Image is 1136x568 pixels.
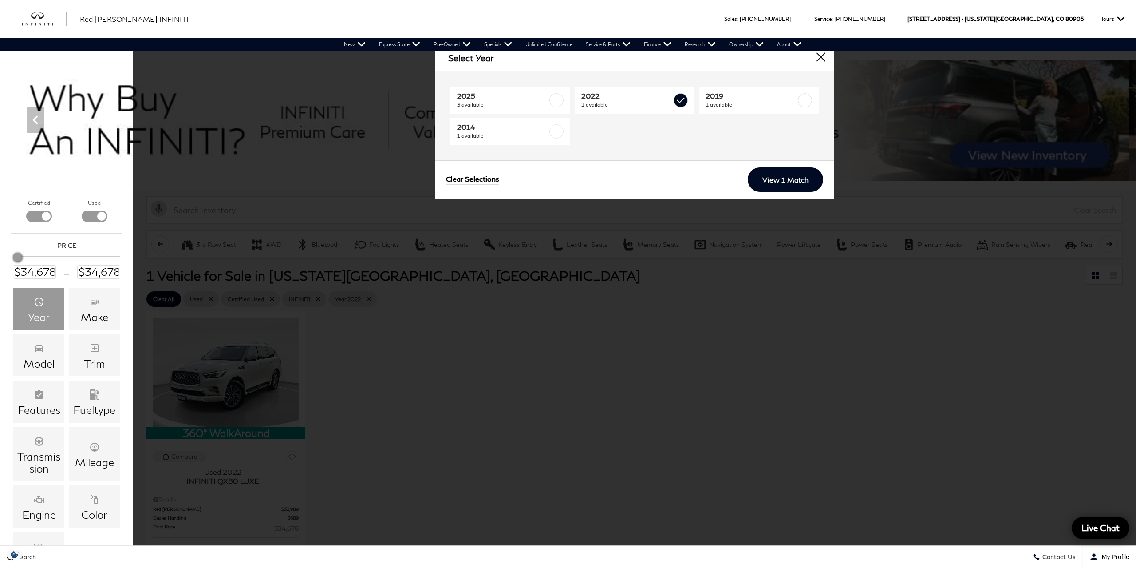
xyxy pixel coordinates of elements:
span: 2022 [581,91,672,100]
span: My Profile [1098,553,1129,560]
div: Color [81,509,107,520]
a: About [770,38,808,51]
span: Red [PERSON_NAME] INFINITI [80,15,189,23]
div: Make [81,311,108,323]
span: Search [14,553,36,561]
span: Bodystyle [34,539,44,556]
a: Specials [477,38,519,51]
div: ModelModel [13,334,64,376]
span: 2014 [457,123,548,131]
nav: Main Navigation [337,38,808,51]
span: Live Chat [1077,522,1124,533]
span: Sales [724,16,737,22]
span: 1 available [457,131,548,140]
span: 1 available [706,100,796,109]
a: Pre-Owned [427,38,477,51]
div: Fueltype [73,404,115,416]
input: Maximum [77,265,120,278]
span: 3 available [457,100,548,109]
span: Mileage [89,440,100,457]
span: Features [34,387,44,404]
input: Minimum [13,265,56,278]
label: Certified [28,199,50,207]
div: Price [13,250,120,278]
div: Model [24,358,55,369]
div: ColorColor [69,485,120,528]
span: 1 available [581,100,672,109]
div: Year [28,311,50,323]
div: YearYear [13,288,64,330]
span: 2019 [706,91,796,100]
a: [PHONE_NUMBER] [740,16,791,22]
a: Live Chat [1072,517,1129,539]
span: Model [34,341,44,357]
label: Used [88,199,101,207]
a: Ownership [722,38,770,51]
div: Trim [84,358,105,369]
span: : [832,16,833,22]
div: TransmissionTransmission [13,427,64,481]
a: 20141 available [450,118,570,145]
a: 20253 available [450,87,570,114]
span: Fueltype [89,387,100,404]
span: : [737,16,738,22]
div: Engine [22,509,56,520]
span: Trim [89,341,100,357]
span: Engine [34,492,44,509]
a: 20191 available [699,87,819,114]
a: Service & Parts [579,38,637,51]
a: New [337,38,372,51]
a: infiniti [22,12,67,26]
span: Make [89,294,100,311]
div: FueltypeFueltype [69,381,120,423]
span: Contact Us [1040,553,1076,561]
div: TrimTrim [69,334,120,376]
img: Opt-Out Icon [4,550,25,559]
a: Red [PERSON_NAME] INFINITI [80,14,189,24]
a: Clear Selections [446,175,499,185]
div: Filter by Vehicle Type [11,199,122,233]
a: Express Store [372,38,427,51]
h5: Price [16,242,118,250]
div: Previous [27,107,44,133]
h2: Select Year [448,53,493,63]
div: Transmission [17,451,61,474]
a: [STREET_ADDRESS] • [US_STATE][GEOGRAPHIC_DATA], CO 80905 [907,16,1084,22]
div: MakeMake [69,288,120,330]
div: Features [18,404,60,416]
section: Click to Open Cookie Consent Modal [4,550,25,559]
div: MileageMileage [69,427,120,481]
button: close [808,44,834,71]
div: Maximum Price [13,253,22,262]
button: Open user profile menu [1083,546,1136,568]
div: Mileage [75,457,114,468]
a: Research [678,38,722,51]
div: FeaturesFeatures [13,381,64,423]
span: Year [34,294,44,311]
span: Service [814,16,832,22]
a: Finance [637,38,678,51]
span: Transmission [34,434,44,451]
a: View 1 Match [748,167,823,192]
a: [PHONE_NUMBER] [834,16,885,22]
div: EngineEngine [13,485,64,528]
span: Color [89,492,100,509]
img: INFINITI [22,12,67,26]
span: 2025 [457,91,548,100]
a: 20221 available [575,87,694,114]
a: Unlimited Confidence [519,38,579,51]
